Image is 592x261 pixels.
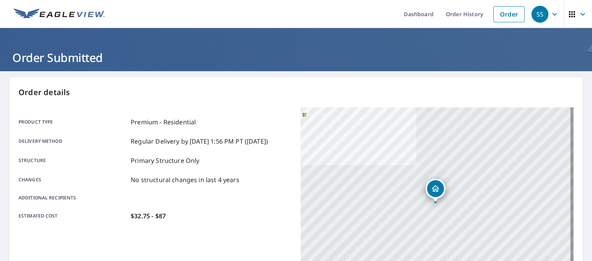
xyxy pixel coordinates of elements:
[18,175,128,184] p: Changes
[18,137,128,146] p: Delivery method
[18,117,128,127] p: Product type
[131,211,166,221] p: $32.75 - $87
[531,6,548,23] div: SS
[9,50,583,65] h1: Order Submitted
[131,156,199,165] p: Primary Structure Only
[14,8,105,20] img: EV Logo
[131,117,196,127] p: Premium - Residential
[18,211,128,221] p: Estimated cost
[131,175,239,184] p: No structural changes in last 4 years
[425,179,446,202] div: Dropped pin, building 1, Residential property, 398 Erie Ave Telford, PA 18969
[493,6,525,22] a: Order
[18,194,128,201] p: Additional recipients
[18,156,128,165] p: Structure
[131,137,268,146] p: Regular Delivery by [DATE] 1:56 PM PT ([DATE])
[18,87,573,98] p: Order details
